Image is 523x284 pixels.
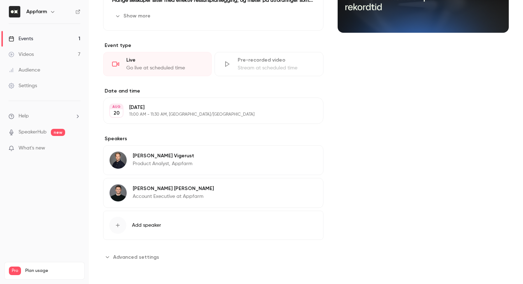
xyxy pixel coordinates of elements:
iframe: Noticeable Trigger [72,145,80,152]
div: AUG [110,104,123,109]
p: Account Executive at Appfarm [133,193,214,200]
div: LiveGo live at scheduled time [103,52,212,76]
div: Pre-recorded videoStream at scheduled time [215,52,323,76]
span: Advanced settings [113,253,159,261]
div: Settings [9,82,37,89]
li: help-dropdown-opener [9,112,80,120]
span: new [51,129,65,136]
button: Advanced settings [103,251,163,263]
p: Event type [103,42,323,49]
span: Pro [9,267,21,275]
div: Olav Vigerust[PERSON_NAME] VigerustProduct Analyst, Appfarm [103,145,323,175]
div: Magnus Lauvli Andersen[PERSON_NAME] [PERSON_NAME]Account Executive at Appfarm [103,178,323,208]
a: SpeakerHub [19,128,47,136]
div: Go live at scheduled time [126,64,203,72]
p: [PERSON_NAME] Vigerust [133,152,194,159]
button: Show more [112,10,155,22]
div: Live [126,57,203,64]
p: 20 [113,110,120,117]
img: Olav Vigerust [110,152,127,169]
div: Pre-recorded video [238,57,314,64]
div: Audience [9,67,40,74]
p: Product Analyst, Appfarm [133,160,194,167]
span: Add speaker [132,222,161,229]
button: Add speaker [103,211,323,240]
p: [DATE] [129,104,286,111]
div: Stream at scheduled time [238,64,314,72]
img: Magnus Lauvli Andersen [110,184,127,201]
label: Speakers [103,135,323,142]
div: Events [9,35,33,42]
label: Date and time [103,88,323,95]
p: 11:00 AM - 11:30 AM, [GEOGRAPHIC_DATA]/[GEOGRAPHIC_DATA] [129,112,286,117]
img: Appfarm [9,6,20,17]
span: What's new [19,144,45,152]
h6: Appfarm [26,8,47,15]
div: Videos [9,51,34,58]
p: [PERSON_NAME] [PERSON_NAME] [133,185,214,192]
section: Advanced settings [103,251,323,263]
span: Plan usage [25,268,80,274]
span: Help [19,112,29,120]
